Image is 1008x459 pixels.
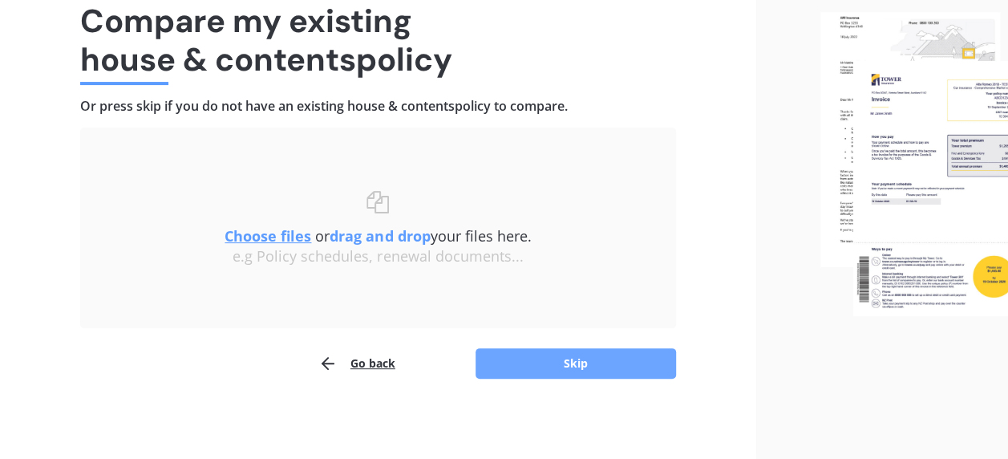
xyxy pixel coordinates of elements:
[80,2,676,79] h1: Compare my existing house & contents policy
[112,248,644,266] div: e.g Policy schedules, renewal documents...
[820,12,1008,315] img: files.webp
[318,347,395,380] button: Go back
[80,98,676,115] h4: Or press skip if you do not have an existing house & contents policy to compare.
[330,226,430,246] b: drag and drop
[225,226,531,246] span: or your files here.
[225,226,311,246] u: Choose files
[476,348,676,379] button: Skip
